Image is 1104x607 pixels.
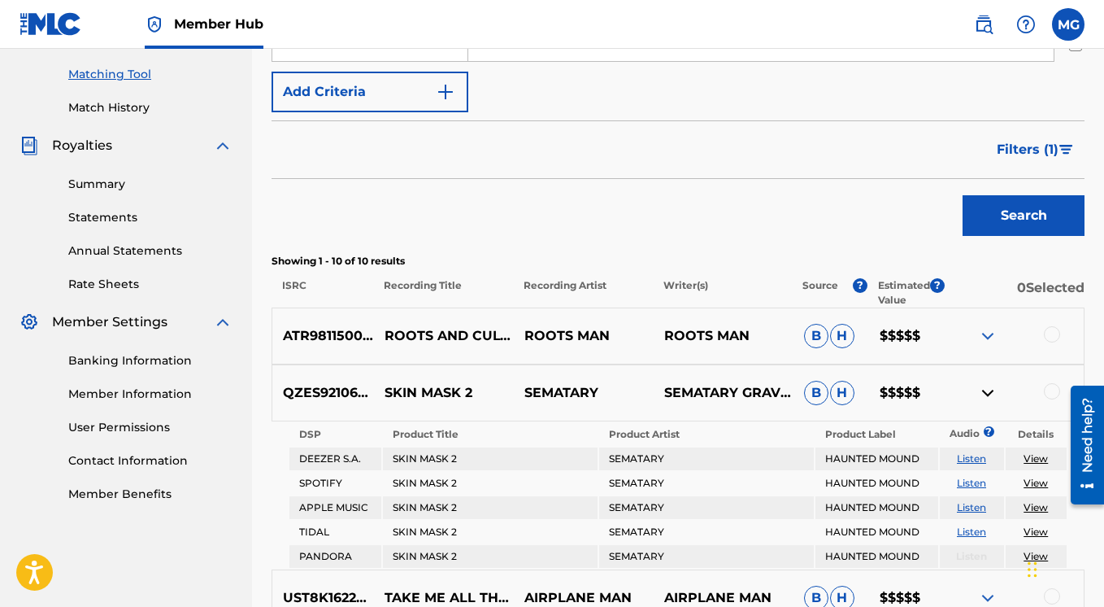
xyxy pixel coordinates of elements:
[815,545,938,568] td: HAUNTED MOUND
[802,278,838,308] p: Source
[940,426,959,441] p: Audio
[957,477,986,489] a: Listen
[272,72,468,112] button: Add Criteria
[1052,8,1084,41] div: User Menu
[373,383,513,403] p: SKIN MASK 2
[1024,501,1048,513] a: View
[1024,452,1048,465] a: View
[20,136,39,155] img: Royalties
[513,326,653,346] p: ROOTS MAN
[957,452,986,465] a: Listen
[878,278,930,308] p: Estimated Value
[383,545,598,568] td: SKIN MASK 2
[957,526,986,538] a: Listen
[930,278,945,293] span: ?
[599,448,814,470] td: SEMATARY
[68,352,233,369] a: Banking Information
[652,278,792,308] p: Writer(s)
[68,486,233,503] a: Member Benefits
[52,312,167,332] span: Member Settings
[436,82,455,102] img: 9d2ae6d4665cec9f34b9.svg
[957,501,986,513] a: Listen
[373,326,513,346] p: ROOTS AND CULTURE MIX VOL.1
[654,383,793,403] p: SEMATARY GRAVE MAN
[372,278,512,308] p: Recording Title
[978,383,998,403] img: contract
[289,496,381,519] td: APPLE MUSIC
[654,326,793,346] p: ROOTS MAN
[599,423,814,446] th: Product Artist
[945,278,1084,308] p: 0 Selected
[1059,145,1073,155] img: filter
[1016,15,1036,34] img: help
[213,312,233,332] img: expand
[68,99,233,116] a: Match History
[272,383,373,403] p: QZES92106975
[68,386,233,403] a: Member Information
[68,209,233,226] a: Statements
[815,472,938,495] td: HAUNTED MOUND
[68,66,233,83] a: Matching Tool
[289,423,381,446] th: DSP
[868,383,944,403] p: $$$$$
[815,521,938,544] td: HAUNTED MOUND
[853,278,867,293] span: ?
[383,521,598,544] td: SKIN MASK 2
[213,136,233,155] img: expand
[1024,526,1048,538] a: View
[68,419,233,436] a: User Permissions
[815,496,938,519] td: HAUNTED MOUND
[383,496,598,519] td: SKIN MASK 2
[815,448,938,470] td: HAUNTED MOUND
[289,472,381,495] td: SPOTIFY
[289,545,381,568] td: PANDORA
[599,521,814,544] td: SEMATARY
[68,452,233,469] a: Contact Information
[68,176,233,193] a: Summary
[68,242,233,260] a: Annual Statements
[599,496,814,519] td: SEMATARY
[1010,8,1042,41] div: Help
[963,195,1084,236] button: Search
[272,254,1084,269] p: Showing 1 - 10 of 10 results
[997,140,1058,159] span: Filters ( 1 )
[272,326,373,346] p: ATR981150097
[174,15,263,33] span: Member Hub
[868,326,944,346] p: $$$$$
[1028,545,1037,594] div: Drag
[599,545,814,568] td: SEMATARY
[804,381,828,405] span: B
[383,423,598,446] th: Product Title
[272,278,372,308] p: ISRC
[20,12,82,36] img: MLC Logo
[1006,423,1067,446] th: Details
[289,521,381,544] td: TIDAL
[940,549,1004,564] p: Listen
[1024,477,1048,489] a: View
[289,448,381,470] td: DEEZER S.A.
[145,15,164,34] img: Top Rightsholder
[815,423,938,446] th: Product Label
[52,136,112,155] span: Royalties
[830,381,854,405] span: H
[512,278,652,308] p: Recording Artist
[383,472,598,495] td: SKIN MASK 2
[513,383,653,403] p: SEMATARY
[599,472,814,495] td: SEMATARY
[978,326,998,346] img: expand
[383,448,598,470] td: SKIN MASK 2
[1023,529,1104,607] iframe: Chat Widget
[20,312,39,332] img: Member Settings
[988,426,989,437] span: ?
[967,8,1000,41] a: Public Search
[830,324,854,348] span: H
[987,129,1084,170] button: Filters (1)
[1058,378,1104,512] iframe: Resource Center
[68,276,233,293] a: Rate Sheets
[804,324,828,348] span: B
[974,15,993,34] img: search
